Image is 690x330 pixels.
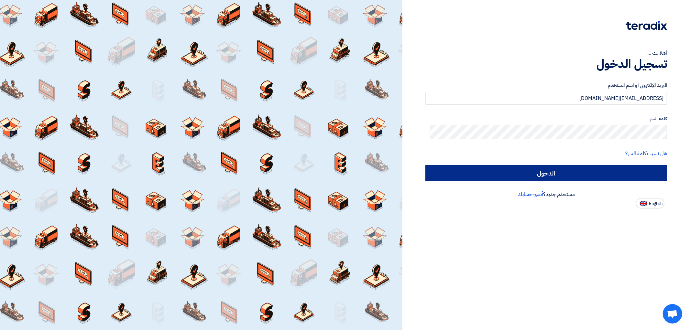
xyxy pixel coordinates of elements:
[425,115,667,122] label: كلمة السر
[640,201,647,206] img: en-US.png
[425,165,667,181] input: الدخول
[518,190,543,198] a: أنشئ حسابك
[425,82,667,89] label: البريد الإلكتروني او اسم المستخدم
[663,304,682,324] a: Open chat
[425,49,667,57] div: أهلا بك ...
[649,201,663,206] span: English
[425,92,667,105] input: أدخل بريد العمل الإلكتروني او اسم المستخدم الخاص بك ...
[636,198,664,208] button: English
[626,21,667,30] img: Teradix logo
[626,150,667,157] a: هل نسيت كلمة السر؟
[425,190,667,198] div: مستخدم جديد؟
[425,57,667,71] h1: تسجيل الدخول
